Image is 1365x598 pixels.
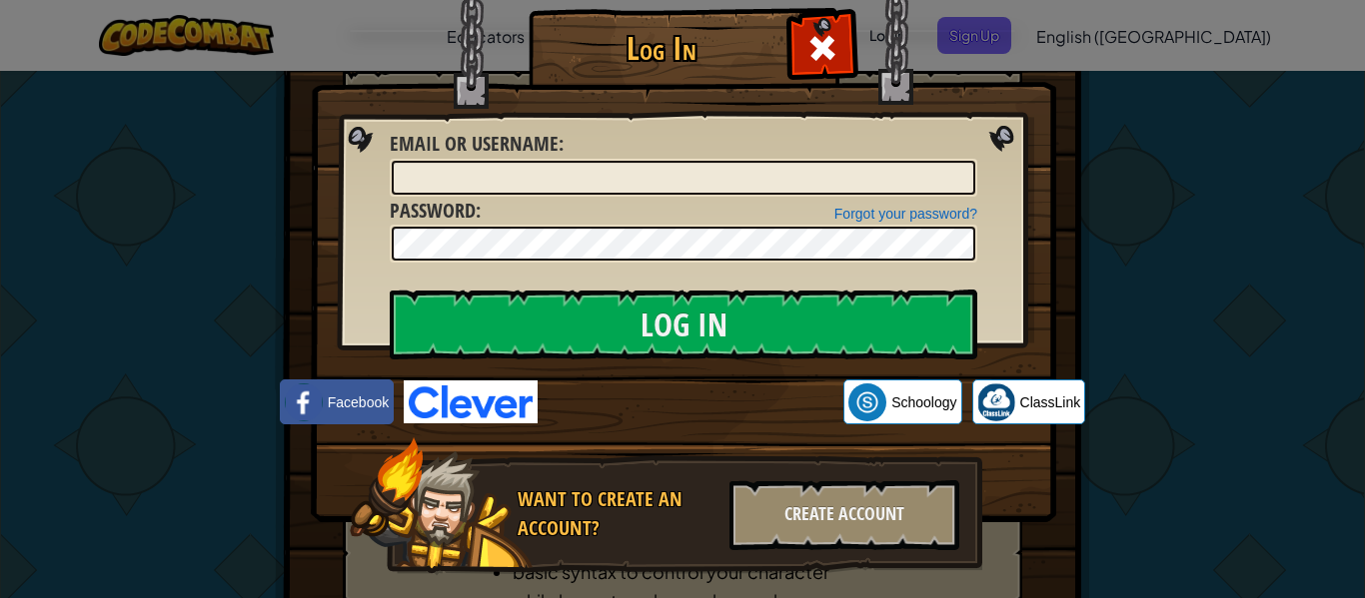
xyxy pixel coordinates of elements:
[538,380,843,424] iframe: Sign in with Google Button
[729,480,959,550] div: Create Account
[285,383,323,421] img: facebook_small.png
[1020,392,1081,412] span: ClassLink
[891,392,956,412] span: Schoology
[518,485,717,542] div: Want to create an account?
[404,380,538,423] img: clever-logo-blue.png
[534,31,788,66] h1: Log In
[328,392,389,412] span: Facebook
[390,197,481,226] label: :
[848,383,886,421] img: schoology.png
[390,130,564,159] label: :
[390,197,476,224] span: Password
[977,383,1015,421] img: classlink-logo-small.png
[390,130,559,157] span: Email or Username
[390,290,977,359] input: Log In
[834,206,977,222] a: Forgot your password?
